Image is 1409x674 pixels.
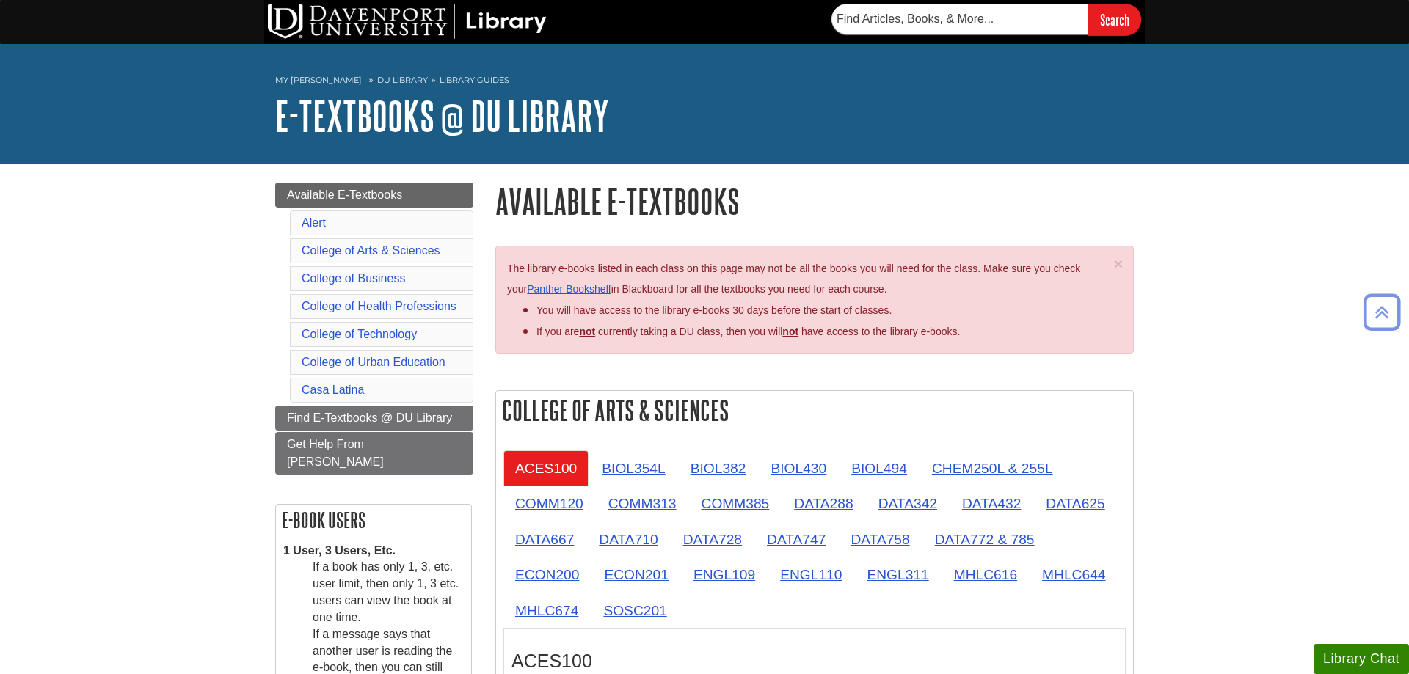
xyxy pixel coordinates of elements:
[768,557,853,593] a: ENGL110
[592,557,680,593] a: ECON201
[682,557,767,593] a: ENGL109
[276,505,471,535] h2: E-book Users
[831,4,1088,34] input: Find Articles, Books, & More...
[275,432,473,475] a: Get Help From [PERSON_NAME]
[579,326,595,337] strong: not
[831,4,1141,35] form: Searches DU Library's articles, books, and more
[495,183,1134,220] h1: Available E-Textbooks
[782,486,864,521] a: DATA288
[496,391,1133,430] h2: College of Arts & Sciences
[503,521,586,557] a: DATA667
[287,438,384,468] span: Get Help From [PERSON_NAME]
[377,75,428,85] a: DU Library
[503,557,591,593] a: ECON200
[591,593,678,629] a: SOSC201
[690,486,782,521] a: COMM385
[275,93,609,139] a: E-Textbooks @ DU Library
[302,328,417,340] a: College of Technology
[287,411,452,424] span: Find E-Textbooks @ DU Library
[503,486,595,521] a: COMM120
[923,521,1046,557] a: DATA772 & 785
[587,521,669,557] a: DATA710
[855,557,940,593] a: ENGL311
[1088,4,1141,35] input: Search
[275,74,362,87] a: My [PERSON_NAME]
[1030,557,1117,593] a: MHLC644
[840,450,919,486] a: BIOL494
[287,188,402,201] span: Available E-Textbooks
[503,593,590,629] a: MHLC674
[283,543,464,560] dt: 1 User, 3 Users, Etc.
[597,486,688,521] a: COMM313
[275,70,1134,94] nav: breadcrumb
[839,521,921,557] a: DATA758
[920,450,1065,486] a: CHEM250L & 255L
[1114,256,1123,271] button: Close
[507,263,1080,296] span: The library e-books listed in each class on this page may not be all the books you will need for ...
[275,406,473,431] a: Find E-Textbooks @ DU Library
[536,326,960,337] span: If you are currently taking a DU class, then you will have access to the library e-books.
[590,450,677,486] a: BIOL354L
[275,183,473,208] a: Available E-Textbooks
[1114,255,1123,272] span: ×
[942,557,1029,593] a: MHLC616
[1034,486,1116,521] a: DATA625
[782,326,798,337] u: not
[302,244,440,257] a: College of Arts & Sciences
[1314,644,1409,674] button: Library Chat
[511,651,1118,672] h3: ACES100
[679,450,758,486] a: BIOL382
[536,304,892,316] span: You will have access to the library e-books 30 days before the start of classes.
[268,4,547,39] img: DU Library
[302,356,445,368] a: College of Urban Education
[302,384,364,396] a: Casa Latina
[671,521,754,557] a: DATA728
[503,450,589,486] a: ACES100
[755,521,837,557] a: DATA747
[867,486,949,521] a: DATA342
[302,300,456,312] a: College of Health Professions
[950,486,1033,521] a: DATA432
[440,75,509,85] a: Library Guides
[302,216,326,229] a: Alert
[759,450,838,486] a: BIOL430
[1358,302,1405,322] a: Back to Top
[302,272,405,285] a: College of Business
[527,283,611,295] a: Panther Bookshelf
